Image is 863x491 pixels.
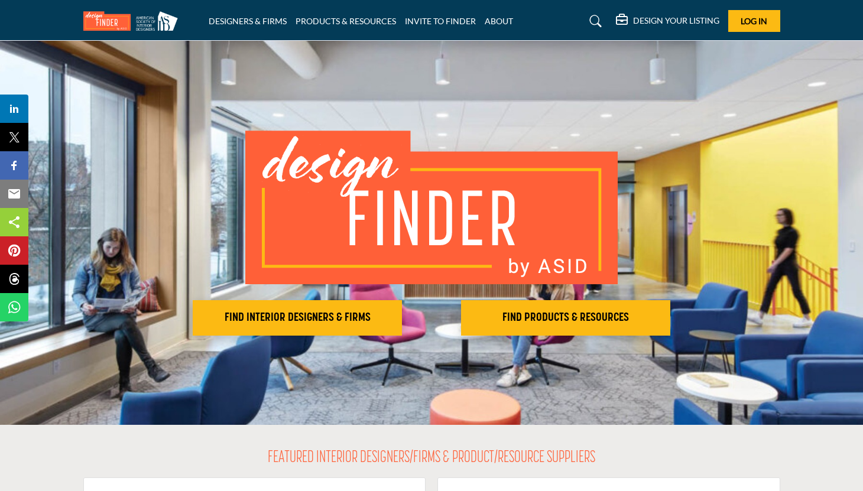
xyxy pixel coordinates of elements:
h2: FIND INTERIOR DESIGNERS & FIRMS [196,311,398,325]
button: Log In [728,10,780,32]
div: DESIGN YOUR LISTING [616,14,719,28]
span: Log In [741,16,767,26]
a: DESIGNERS & FIRMS [209,16,287,26]
a: ABOUT [485,16,513,26]
button: FIND PRODUCTS & RESOURCES [461,300,670,336]
a: PRODUCTS & RESOURCES [296,16,396,26]
img: Site Logo [83,11,184,31]
h5: DESIGN YOUR LISTING [633,15,719,26]
a: Search [578,12,609,31]
img: image [245,131,618,284]
h2: FEATURED INTERIOR DESIGNERS/FIRMS & PRODUCT/RESOURCE SUPPLIERS [268,448,595,469]
h2: FIND PRODUCTS & RESOURCES [465,311,667,325]
a: INVITE TO FINDER [405,16,476,26]
button: FIND INTERIOR DESIGNERS & FIRMS [193,300,402,336]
